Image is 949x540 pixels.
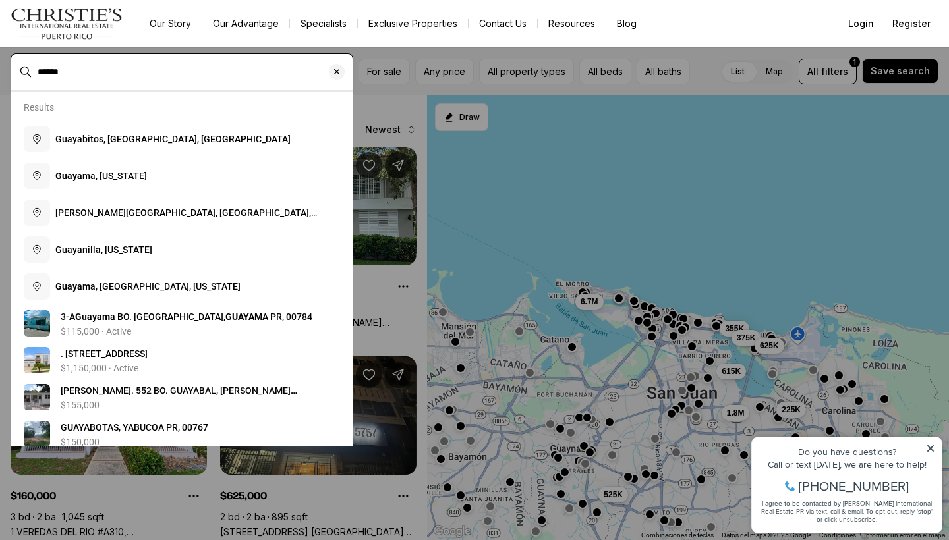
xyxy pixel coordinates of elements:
[840,11,882,37] button: Login
[55,281,241,292] span: a, [GEOGRAPHIC_DATA], [US_STATE]
[54,62,164,75] span: [PHONE_NUMBER]
[61,311,312,322] span: 3-A a BO. [GEOGRAPHIC_DATA], A PR, 00784
[18,416,345,452] a: View details: GUAYABOTAS
[11,8,123,40] img: logo
[892,18,931,29] span: Register
[24,102,54,113] p: Results
[18,194,345,231] button: [PERSON_NAME][GEOGRAPHIC_DATA], [GEOGRAPHIC_DATA], [GEOGRAPHIC_DATA]
[55,171,90,181] b: Guayam
[55,281,90,292] b: Guayam
[606,14,647,33] a: Blog
[55,134,291,144] span: Guayabitos, [GEOGRAPHIC_DATA], [GEOGRAPHIC_DATA]
[61,348,148,359] span: . [STREET_ADDRESS]
[884,11,938,37] button: Register
[18,379,345,416] a: View details: Carr. 552 BO. GUAYABAL
[18,268,345,305] button: Guayama, [GEOGRAPHIC_DATA], [US_STATE]
[61,437,100,447] p: $150,000
[61,326,131,337] p: $115,000 · Active
[14,30,190,39] div: Do you have questions?
[61,400,100,410] p: $155,000
[358,14,468,33] a: Exclusive Properties
[61,385,297,409] span: [PERSON_NAME]. 552 BO. GUAYABAL, [PERSON_NAME] [PERSON_NAME], 00795
[848,18,874,29] span: Login
[18,305,345,342] a: View details: 3-A Guayama BO. JOBOS
[225,311,262,322] b: GUAYAM
[55,207,317,231] span: [PERSON_NAME][GEOGRAPHIC_DATA], [GEOGRAPHIC_DATA], [GEOGRAPHIC_DATA]
[18,157,345,194] button: Guayama, [US_STATE]
[55,171,147,181] span: a, [US_STATE]
[16,81,188,106] span: I agree to be contacted by [PERSON_NAME] International Real Estate PR via text, call & email. To ...
[14,42,190,51] div: Call or text [DATE], we are here to help!
[18,342,345,379] a: View details: . GUAYABO ST #13
[18,231,345,268] button: Guayanilla, [US_STATE]
[139,14,202,33] a: Our Story
[538,14,606,33] a: Resources
[55,244,152,255] span: Guayanilla, [US_STATE]
[469,14,537,33] button: Contact Us
[61,363,138,373] p: $1,150,000 · Active
[329,54,353,90] button: Clear search input
[18,121,345,157] button: Guayabitos, [GEOGRAPHIC_DATA], [GEOGRAPHIC_DATA]
[202,14,289,33] a: Our Advantage
[61,422,208,433] span: GUAYABOTAS, YABUCOA PR, 00767
[75,311,110,322] b: Guayam
[290,14,357,33] a: Specialists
